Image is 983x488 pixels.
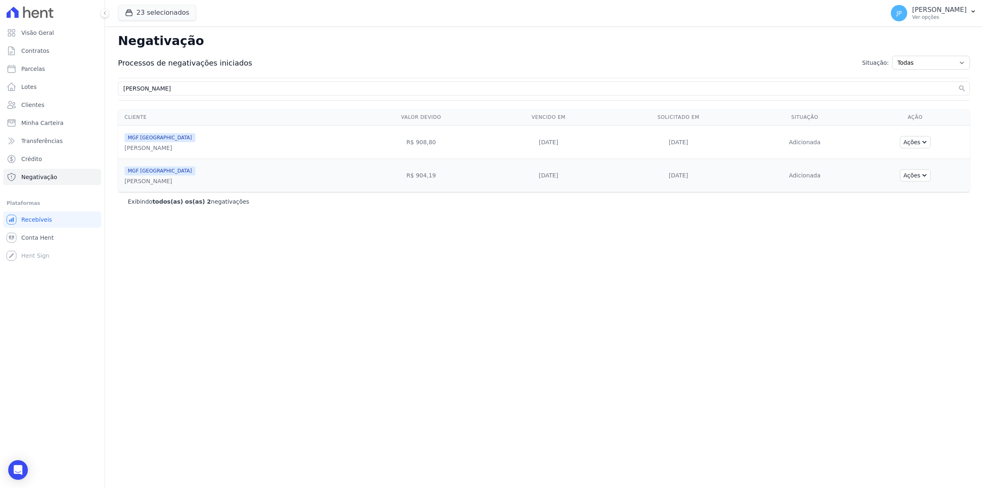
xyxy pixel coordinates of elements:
a: Lotes [3,79,101,95]
td: [DATE] [608,159,749,192]
button: Ações [900,169,931,182]
span: Processos de negativações iniciados [118,57,252,68]
td: Adicionada [749,159,861,192]
span: Parcelas [21,65,45,73]
a: Minha Carteira [3,115,101,131]
div: Open Intercom Messenger [8,460,28,480]
button: Ações [900,136,931,148]
b: todos(as) os(as) 2 [152,198,211,205]
a: Recebíveis [3,211,101,228]
a: Negativação [3,169,101,185]
p: Exibindo negativações [128,197,249,206]
span: Crédito [21,155,42,163]
th: Ação [861,109,970,126]
td: Adicionada [749,126,861,159]
span: Visão Geral [21,29,54,37]
th: Valor devido [353,109,489,126]
a: Conta Hent [3,229,101,246]
a: Transferências [3,133,101,149]
span: MGF [GEOGRAPHIC_DATA] [125,166,195,175]
input: Buscar por nome, CPF ou e-mail [122,84,956,93]
td: [DATE] [489,159,608,192]
div: Plataformas [7,198,98,208]
p: [PERSON_NAME] [912,6,967,14]
th: Solicitado em [608,109,749,126]
span: Lotes [21,83,37,91]
span: JP [897,10,902,16]
td: R$ 904,19 [353,159,489,192]
h2: Negativação [118,33,970,49]
a: Crédito [3,151,101,167]
th: Situação [749,109,861,126]
span: Conta Hent [21,234,54,242]
td: R$ 908,80 [353,126,489,159]
td: [DATE] [489,126,608,159]
span: Contratos [21,47,49,55]
th: Cliente [118,109,353,126]
a: Clientes [3,97,101,113]
td: [DATE] [608,126,749,159]
button: search [958,84,966,93]
span: Clientes [21,101,44,109]
button: 23 selecionados [118,5,196,20]
span: Situação: [862,59,889,67]
button: JP [PERSON_NAME] Ver opções [884,2,983,25]
span: Recebíveis [21,216,52,224]
span: Transferências [21,137,63,145]
p: Ver opções [912,14,967,20]
span: Negativação [21,173,57,181]
a: Visão Geral [3,25,101,41]
span: MGF [GEOGRAPHIC_DATA] [125,133,195,142]
th: Vencido em [489,109,608,126]
div: [PERSON_NAME] [125,144,195,152]
div: [PERSON_NAME] [125,177,195,185]
a: Contratos [3,43,101,59]
a: Parcelas [3,61,101,77]
span: Minha Carteira [21,119,63,127]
